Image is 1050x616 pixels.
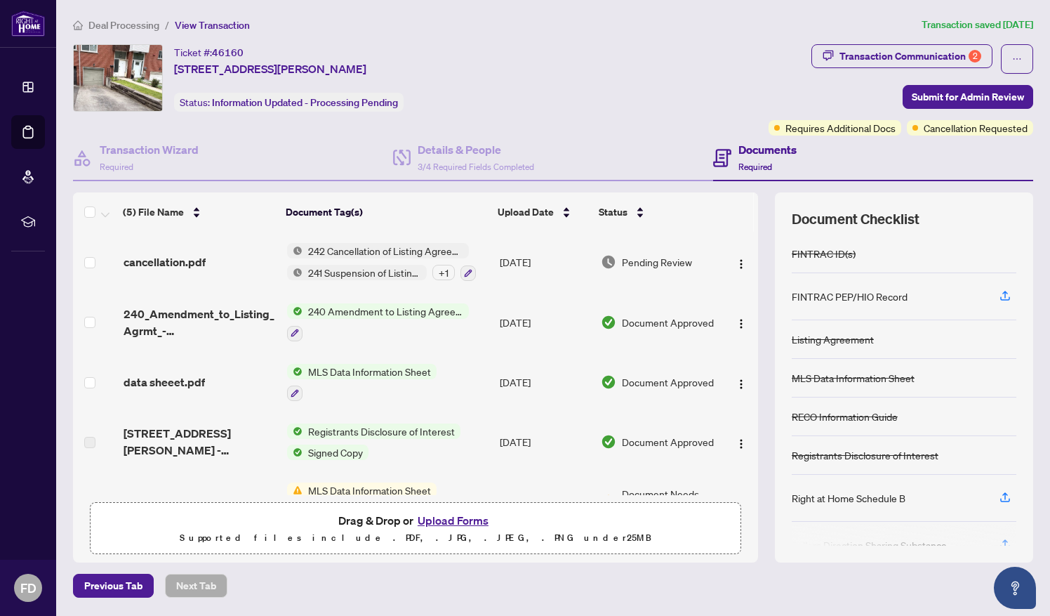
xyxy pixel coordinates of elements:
[287,364,303,379] img: Status Icon
[792,490,905,506] div: Right at Home Schedule B
[287,243,476,281] button: Status Icon242 Cancellation of Listing Agreement - Authority to Offer for SaleStatus Icon241 Susp...
[738,162,772,172] span: Required
[303,483,437,498] span: MLS Data Information Sheet
[599,204,627,220] span: Status
[165,17,169,33] li: /
[601,434,616,450] img: Document Status
[73,574,154,598] button: Previous Tab
[593,192,719,232] th: Status
[287,303,469,341] button: Status Icon240 Amendment to Listing Agreement - Authority to Offer for Sale Price Change/Extensio...
[792,209,919,229] span: Document Checklist
[622,486,717,517] span: Document Needs Work
[494,412,595,471] td: [DATE]
[785,120,896,136] span: Requires Additional Docs
[736,379,747,390] img: Logo
[994,567,1036,609] button: Open asap
[280,192,493,232] th: Document Tag(s)
[413,511,493,530] button: Upload Forms
[303,265,427,280] span: 241 Suspension of Listing Agreement - Authority to Offer for Sale
[303,303,469,319] span: 240 Amendment to Listing Agreement - Authority to Offer for Sale Price Change/Extension/Amendment(s)
[498,204,554,220] span: Upload Date
[792,289,908,304] div: FINTRAC PEP/HIO Record
[792,332,874,347] div: Listing Agreement
[99,530,732,546] p: Supported files include .PDF, .JPG, .JPEG, .PNG under 25 MB
[124,254,206,270] span: cancellation.pdf
[730,490,752,513] button: Logo
[903,85,1033,109] button: Submit for Admin Review
[492,192,592,232] th: Upload Date
[303,445,368,460] span: Signed Copy
[494,353,595,413] td: [DATE]
[432,265,455,280] div: + 1
[792,447,938,463] div: Registrants Disclosure of Interest
[811,44,992,68] button: Transaction Communication2
[418,162,534,172] span: 3/4 Required Fields Completed
[303,364,437,379] span: MLS Data Information Sheet
[174,60,366,77] span: [STREET_ADDRESS][PERSON_NAME]
[730,251,752,273] button: Logo
[11,11,45,37] img: logo
[1012,54,1022,64] span: ellipsis
[601,494,616,509] img: Document Status
[287,265,303,280] img: Status Icon
[174,44,244,60] div: Ticket #:
[924,120,1028,136] span: Cancellation Requested
[736,318,747,329] img: Logo
[91,503,740,555] span: Drag & Drop orUpload FormsSupported files include .PDF, .JPG, .JPEG, .PNG under25MB
[736,438,747,450] img: Logo
[212,46,244,59] span: 46160
[792,370,915,386] div: MLS Data Information Sheet
[84,575,142,597] span: Previous Tab
[287,445,303,460] img: Status Icon
[88,19,159,32] span: Deal Processing
[20,578,36,598] span: FD
[601,315,616,330] img: Document Status
[730,431,752,453] button: Logo
[174,93,404,112] div: Status:
[601,374,616,390] img: Document Status
[494,471,595,532] td: [DATE]
[494,232,595,292] td: [DATE]
[123,204,184,220] span: (5) File Name
[100,141,199,158] h4: Transaction Wizard
[212,96,398,109] span: Information Updated - Processing Pending
[175,19,250,32] span: View Transaction
[165,574,227,598] button: Next Tab
[792,246,856,261] div: FINTRAC ID(s)
[912,86,1024,108] span: Submit for Admin Review
[124,306,277,339] span: 240_Amendment_to_Listing_Agrmt_-_Price_Change_Extension_Amendment__A__-_PropTx-[PERSON_NAME] 1.pdf
[74,45,162,111] img: IMG-W12302882_1.jpg
[303,424,460,439] span: Registrants Disclosure of Interest
[622,254,692,270] span: Pending Review
[100,162,133,172] span: Required
[494,292,595,353] td: [DATE]
[73,20,83,30] span: home
[124,425,277,459] span: [STREET_ADDRESS][PERSON_NAME] - Disclsoure Excuted.pdf
[287,424,460,460] button: Status IconRegistrants Disclosure of InterestStatus IconSigned Copy
[287,483,303,498] img: Status Icon
[730,311,752,334] button: Logo
[738,141,797,158] h4: Documents
[622,374,714,390] span: Document Approved
[792,409,898,424] div: RECO Information Guide
[287,483,437,520] button: Status IconMLS Data Information Sheet
[736,258,747,270] img: Logo
[303,243,469,258] span: 242 Cancellation of Listing Agreement - Authority to Offer for Sale
[730,371,752,393] button: Logo
[601,254,616,270] img: Document Status
[287,424,303,439] img: Status Icon
[418,141,534,158] h4: Details & People
[839,45,981,67] div: Transaction Communication
[969,50,981,63] div: 2
[124,493,191,510] span: ALL DOC.pdf
[338,511,493,530] span: Drag & Drop or
[622,434,714,450] span: Document Approved
[287,364,437,402] button: Status IconMLS Data Information Sheet
[922,17,1033,33] article: Transaction saved [DATE]
[622,315,714,330] span: Document Approved
[117,192,280,232] th: (5) File Name
[287,303,303,319] img: Status Icon
[287,243,303,258] img: Status Icon
[124,374,205,391] span: data sheeet.pdf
